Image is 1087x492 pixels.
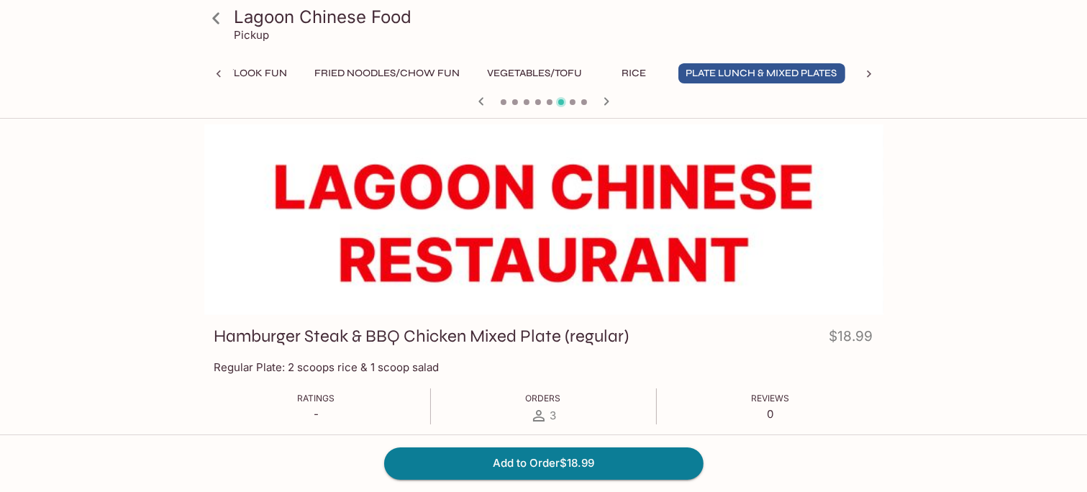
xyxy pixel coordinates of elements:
[214,360,873,374] p: Regular Plate: 2 scoops rice & 1 scoop salad
[526,393,561,404] span: Orders
[196,63,296,83] button: Mein/Look Fun
[829,325,873,353] h4: $18.99
[235,28,270,42] p: Pickup
[752,407,790,421] p: 0
[752,393,790,404] span: Reviews
[480,63,591,83] button: Vegetables/Tofu
[307,63,468,83] button: Fried Noodles/Chow Fun
[235,6,878,28] h3: Lagoon Chinese Food
[550,409,557,422] span: 3
[384,447,704,479] button: Add to Order$18.99
[602,63,667,83] button: Rice
[678,63,845,83] button: Plate Lunch & Mixed Plates
[298,407,335,421] p: -
[298,393,335,404] span: Ratings
[214,325,629,347] h3: Hamburger Steak & BBQ Chicken Mixed Plate (regular)
[204,124,883,315] div: Hamburger Steak & BBQ Chicken Mixed Plate (regular)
